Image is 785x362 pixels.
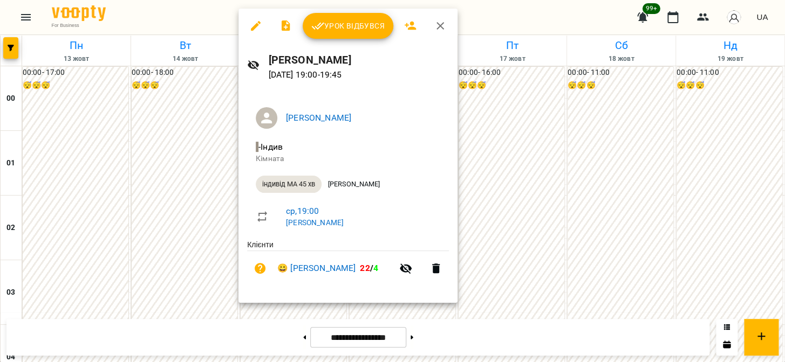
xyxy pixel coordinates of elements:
span: індивід МА 45 хв [256,179,322,189]
p: [DATE] 19:00 - 19:45 [269,68,449,81]
span: [PERSON_NAME] [322,179,386,189]
span: Урок відбувся [311,19,385,32]
button: Візит ще не сплачено. Додати оплату? [247,255,273,281]
h6: [PERSON_NAME] [269,52,449,68]
span: - Індив [256,142,285,152]
div: [PERSON_NAME] [322,176,386,193]
a: 😀 [PERSON_NAME] [277,262,356,275]
span: 4 [373,263,378,273]
button: Урок відбувся [303,13,393,39]
a: [PERSON_NAME] [286,218,344,227]
ul: Клієнти [247,240,449,290]
p: Кімната [256,154,440,164]
b: / [360,263,378,273]
a: [PERSON_NAME] [286,113,351,123]
a: ср , 19:00 [286,206,319,216]
span: 22 [360,263,370,273]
